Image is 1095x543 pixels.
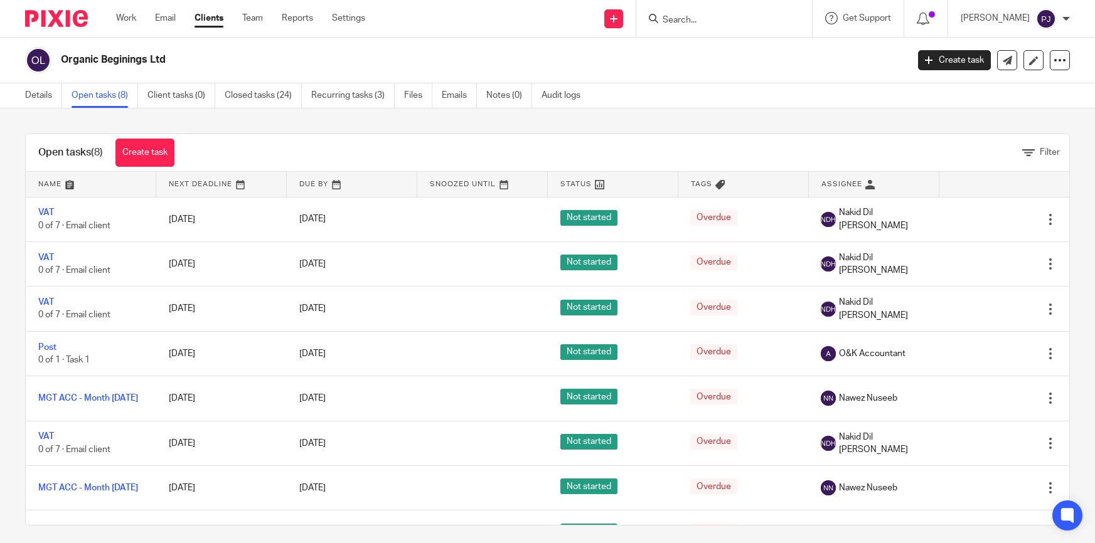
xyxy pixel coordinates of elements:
a: VAT [38,253,54,262]
span: (8) [91,147,103,157]
span: Overdue [690,300,737,315]
span: Nawez Nuseeb [839,482,897,494]
td: [DATE] [156,421,287,465]
a: Open tasks (8) [72,83,138,108]
span: Not started [560,434,617,450]
img: svg%3E [821,391,836,406]
td: [DATE] [156,466,287,510]
span: Not started [560,524,617,539]
span: Not started [560,478,617,494]
span: Nakid Dil [PERSON_NAME] [839,296,926,322]
span: [DATE] [299,304,326,313]
span: Overdue [690,434,737,450]
img: svg%3E [821,212,836,227]
span: 0 of 7 · Email client [38,445,110,454]
p: [PERSON_NAME] [961,12,1030,24]
a: Closed tasks (24) [225,83,302,108]
span: 0 of 7 · Email client [38,311,110,320]
a: Email [155,12,176,24]
span: Nawez Nuseeb [839,392,897,404]
span: Overdue [690,210,737,226]
span: 0 of 1 · Task 1 [38,356,90,364]
img: svg%3E [821,436,836,451]
a: Create task [115,139,174,167]
span: 0 of 7 · Email client [38,266,110,275]
span: Not started [560,255,617,270]
span: Not started [560,300,617,315]
td: [DATE] [156,331,287,376]
span: Nakid Dil [PERSON_NAME] [839,251,926,277]
span: Overdue [690,255,737,270]
span: Status [560,181,592,187]
h2: Organic Beginings Ltd [61,53,732,66]
a: Team [242,12,263,24]
span: Overdue [690,344,737,360]
a: MGT ACC - Month [DATE] [38,394,138,403]
span: [DATE] [299,439,326,448]
td: [DATE] [156,376,287,421]
span: 0 of 7 · Email client [38,221,110,230]
a: Create task [918,50,991,70]
a: Files [404,83,432,108]
td: [DATE] [156,241,287,286]
img: Pixie [25,10,88,27]
span: Snoozed Until [430,181,496,187]
input: Search [661,15,774,26]
span: Overdue [690,478,737,494]
a: Audit logs [542,83,590,108]
span: Not started [560,344,617,360]
span: Filter [1040,148,1060,157]
span: [DATE] [299,260,326,268]
span: O&K Accountant [839,347,905,360]
img: svg%3E [821,346,836,361]
span: Get Support [843,14,891,23]
td: [DATE] [156,287,287,331]
span: [DATE] [299,483,326,492]
h1: Open tasks [38,146,103,159]
td: [DATE] [156,197,287,241]
span: Tags [691,181,712,187]
img: svg%3E [25,47,51,73]
span: Nakid Dil [PERSON_NAME] [839,206,926,232]
a: Post [38,343,56,352]
span: Not started [560,210,617,226]
span: [DATE] [299,394,326,403]
span: Nakid Dil [PERSON_NAME] [839,431,926,456]
a: Notes (0) [486,83,532,108]
a: Details [25,83,62,108]
img: svg%3E [821,480,836,495]
a: VAT [38,432,54,441]
span: Not started [560,389,617,404]
img: svg%3E [821,302,836,317]
a: MGT ACC - Month [DATE] [38,483,138,492]
img: svg%3E [821,256,836,271]
a: VAT [38,298,54,307]
a: Emails [442,83,477,108]
img: svg%3E [1036,9,1056,29]
span: Overdue [690,389,737,404]
a: Clients [195,12,223,24]
a: Reports [282,12,313,24]
a: VAT [38,208,54,217]
a: Recurring tasks (3) [311,83,395,108]
a: Settings [332,12,365,24]
span: [DATE] [299,349,326,358]
span: Overdue [690,524,737,539]
span: [DATE] [299,215,326,224]
a: Client tasks (0) [147,83,215,108]
a: Work [116,12,136,24]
